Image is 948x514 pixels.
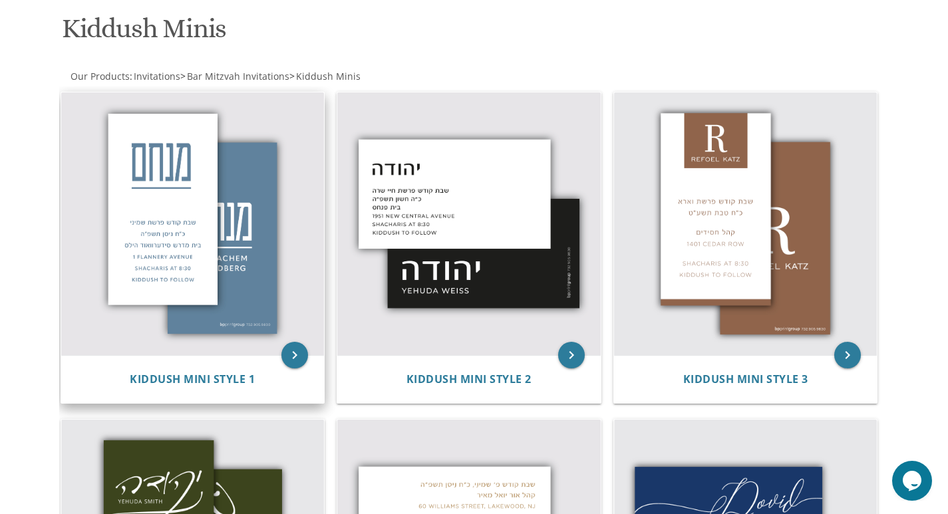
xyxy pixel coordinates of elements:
span: Bar Mitzvah Invitations [187,70,289,82]
a: Kiddush Minis [295,70,361,82]
img: Kiddush Mini Style 1 [61,92,325,356]
iframe: chat widget [892,461,935,501]
a: Kiddush Mini Style 3 [683,373,808,386]
span: Kiddush Mini Style 2 [406,372,532,386]
a: Invitations [132,70,180,82]
div: : [59,70,474,83]
span: Kiddush Minis [296,70,361,82]
a: keyboard_arrow_right [558,342,585,368]
span: Invitations [134,70,180,82]
a: keyboard_arrow_right [281,342,308,368]
span: Kiddush Mini Style 1 [130,372,255,386]
a: Kiddush Mini Style 1 [130,373,255,386]
a: keyboard_arrow_right [834,342,861,368]
img: Kiddush Mini Style 3 [614,92,877,356]
a: Kiddush Mini Style 2 [406,373,532,386]
span: > [180,70,289,82]
a: Bar Mitzvah Invitations [186,70,289,82]
img: Kiddush Mini Style 2 [337,92,601,356]
span: Kiddush Mini Style 3 [683,372,808,386]
h1: Kiddush Minis [62,14,605,53]
span: > [289,70,361,82]
a: Our Products [69,70,130,82]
